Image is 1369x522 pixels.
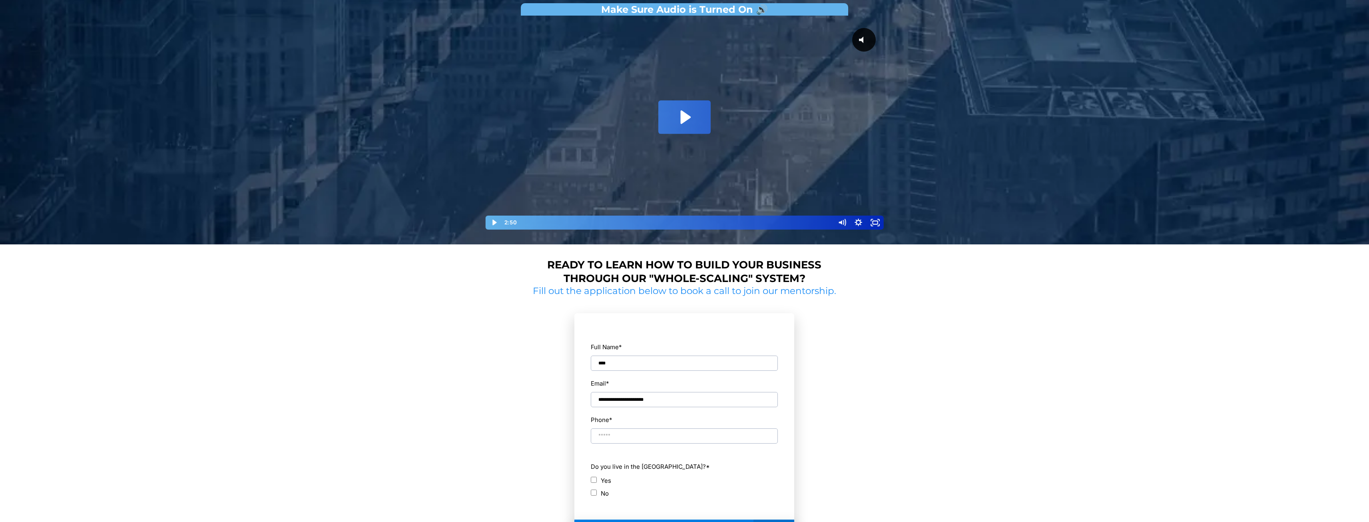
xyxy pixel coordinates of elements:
label: Phone [591,414,778,425]
h2: Fill out the application below to book a call to join our mentorship. [530,285,839,297]
label: Do you live in the [GEOGRAPHIC_DATA]? [591,461,778,472]
label: Email [591,378,609,389]
label: No [601,488,609,499]
strong: Make Sure Audio is Turned On 🔊 [601,4,768,15]
strong: Ready to learn how to build your business through our "whole-scaling" system? [547,258,821,285]
label: Full Name [591,342,778,352]
label: Yes [601,475,611,486]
